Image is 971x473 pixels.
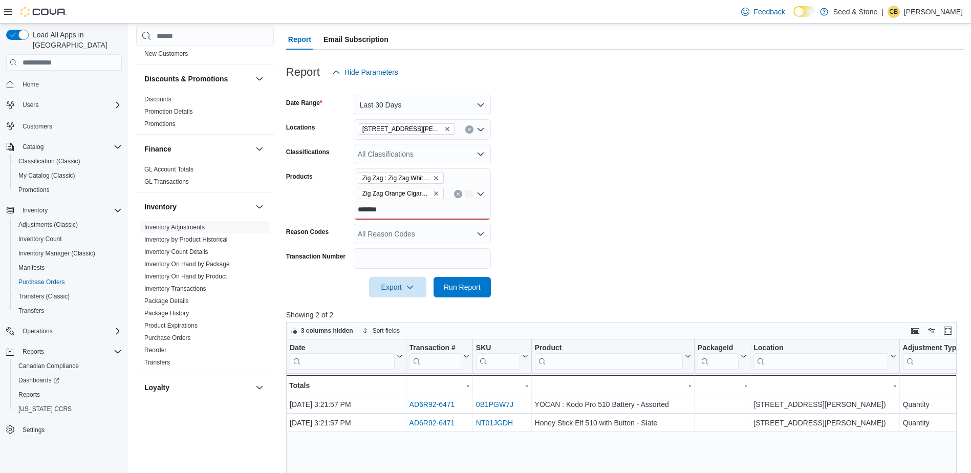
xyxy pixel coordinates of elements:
button: Reports [18,346,48,358]
input: Dark Mode [793,6,815,17]
span: Users [23,101,38,109]
a: Settings [18,424,49,436]
span: GL Account Totals [144,165,193,174]
a: Purchase Orders [14,276,69,288]
button: Clear input [454,190,462,198]
a: Discounts [144,96,171,103]
span: Load All Apps in [GEOGRAPHIC_DATA] [29,30,122,50]
a: Transfers [14,305,48,317]
button: Location [753,343,896,370]
button: Remove Zig Zag : Zig Zag White Papers With Tip, Slow Burning - 1 ¼ from selection in this group [433,175,439,181]
button: Sort fields [358,325,404,337]
div: - [409,379,469,392]
button: Classification (Classic) [10,154,126,168]
span: Dashboards [18,376,59,384]
a: GL Transactions [144,178,189,185]
button: Remove 8050 Lickman Road # 103 (Chilliwack) from selection in this group [444,126,450,132]
button: Last 30 Days [354,95,491,115]
div: [STREET_ADDRESS][PERSON_NAME]) [753,417,896,429]
span: Catalog [23,143,44,151]
span: Inventory by Product Historical [144,235,228,244]
div: Transaction # [409,343,461,353]
button: Inventory [18,204,52,217]
span: Adjustments (Classic) [14,219,122,231]
span: 8050 Lickman Road # 103 (Chilliwack) [358,123,455,135]
span: Purchase Orders [144,334,191,342]
button: Inventory Manager (Classic) [10,246,126,261]
div: SKU [476,343,520,353]
button: Loyalty [253,381,266,394]
div: [STREET_ADDRESS][PERSON_NAME]) [753,398,896,411]
div: [DATE] 3:21:57 PM [290,398,403,411]
a: Inventory Manager (Classic) [14,247,99,260]
div: Package URL [698,343,739,370]
a: Inventory Transactions [144,285,206,292]
div: YOCAN : Kodo Pro 510 Battery - Assorted [534,398,691,411]
button: Canadian Compliance [10,359,126,373]
span: Zig Zag Orange Cigarette Papers [362,188,431,199]
span: Inventory On Hand by Product [144,272,227,281]
h3: Finance [144,144,171,154]
span: Catalog [18,141,122,153]
button: Discounts & Promotions [253,73,266,85]
button: Discounts & Promotions [144,74,251,84]
div: Product [534,343,682,353]
span: [US_STATE] CCRS [18,405,72,413]
span: Customers [23,122,52,131]
button: Manifests [10,261,126,275]
span: Sort fields [373,327,400,335]
button: Remove Zig Zag Orange Cigarette Papers from selection in this group [433,190,439,197]
button: 3 columns hidden [287,325,357,337]
span: Feedback [753,7,785,17]
button: Reports [2,345,126,359]
span: Zig Zag : Zig Zag White Papers With Tip, Slow Burning - 1 ¼ [362,173,431,183]
p: Seed & Stone [833,6,877,18]
span: Classification (Classic) [14,155,122,167]
div: SKU URL [476,343,520,370]
span: Inventory Manager (Classic) [18,249,95,257]
span: Users [18,99,122,111]
label: Transaction Number [286,252,346,261]
a: Home [18,78,43,91]
div: - [698,379,747,392]
label: Reason Codes [286,228,329,236]
a: My Catalog (Classic) [14,169,79,182]
span: Inventory Count Details [144,248,208,256]
div: Adjustment Type [902,343,966,353]
button: Transfers (Classic) [10,289,126,304]
span: Inventory On Hand by Package [144,260,230,268]
span: Customers [18,119,122,132]
img: Cova [20,7,67,17]
a: Manifests [14,262,49,274]
p: | [881,6,883,18]
span: CB [890,6,898,18]
div: Charandeep Bawa [888,6,900,18]
a: Purchase Orders [144,334,191,341]
button: Open list of options [477,230,485,238]
span: Operations [18,325,122,337]
button: Inventory Count [10,232,126,246]
button: Users [18,99,42,111]
button: Inventory [253,201,266,213]
div: Location [753,343,888,370]
a: Package Details [144,297,189,305]
span: Canadian Compliance [18,362,79,370]
span: Manifests [14,262,122,274]
span: Transfers [144,358,170,367]
span: Inventory Count [14,233,122,245]
button: Open list of options [477,150,485,158]
button: Clear input [465,125,473,134]
span: Purchase Orders [14,276,122,288]
div: Totals [289,379,403,392]
button: Reports [10,388,126,402]
label: Date Range [286,99,322,107]
a: Promotion Details [144,108,193,115]
p: [PERSON_NAME] [904,6,963,18]
span: Promotions [18,186,50,194]
a: AD6R92-6471 [409,419,455,427]
span: Promotions [14,184,122,196]
span: Home [18,78,122,91]
button: Settings [2,422,126,437]
span: Reports [23,348,44,356]
span: Reports [18,391,40,399]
